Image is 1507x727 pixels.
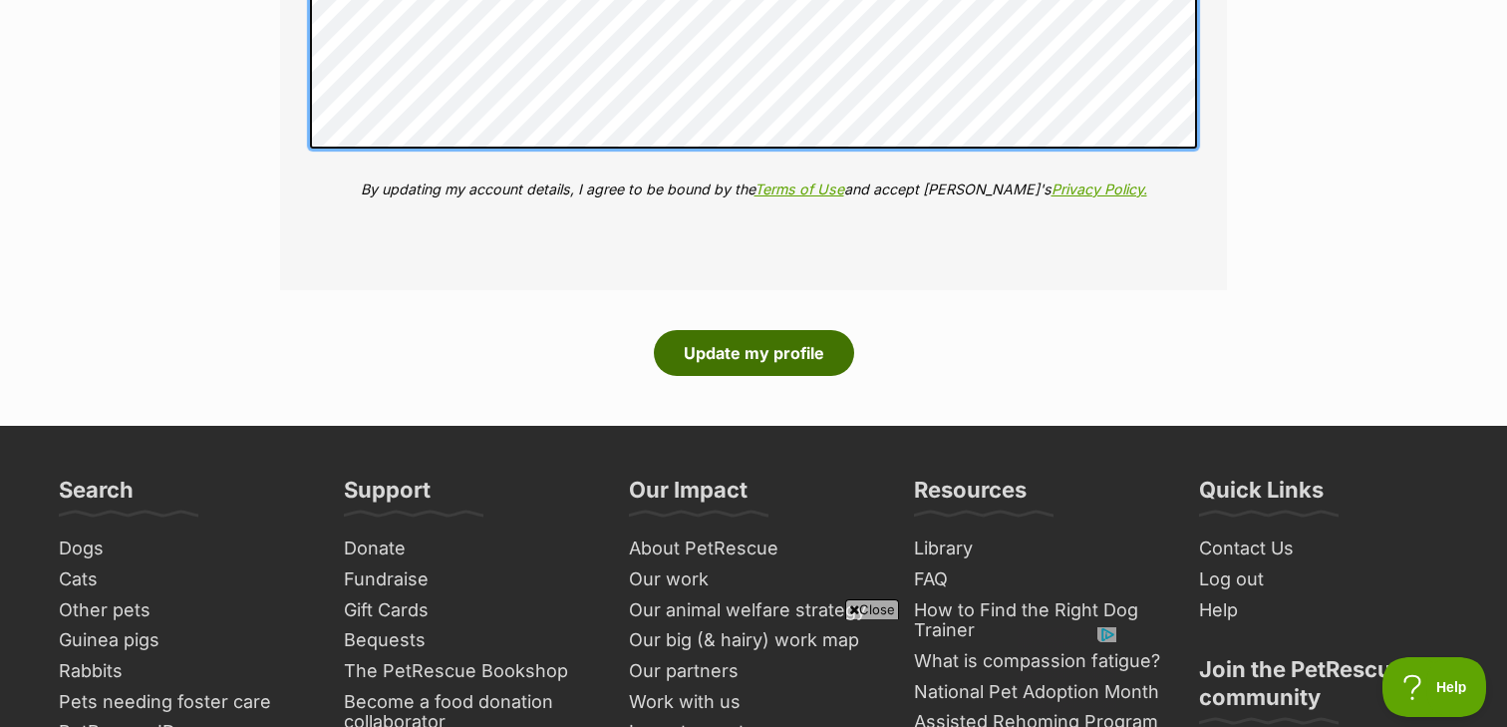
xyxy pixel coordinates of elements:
[51,534,316,564] a: Dogs
[1191,534,1456,564] a: Contact Us
[344,476,431,516] h3: Support
[336,564,601,595] a: Fundraise
[845,599,899,619] span: Close
[1199,655,1448,723] h3: Join the PetRescue community
[336,625,601,656] a: Bequests
[621,534,886,564] a: About PetRescue
[51,595,316,626] a: Other pets
[621,595,886,626] a: Our animal welfare strategy
[906,564,1171,595] a: FAQ
[310,179,1197,199] p: By updating my account details, I agree to be bound by the and accept [PERSON_NAME]'s
[336,534,601,564] a: Donate
[1382,657,1487,717] iframe: Help Scout Beacon - Open
[51,656,316,687] a: Rabbits
[336,656,601,687] a: The PetRescue Bookshop
[906,595,1171,646] a: How to Find the Right Dog Trainer
[1191,564,1456,595] a: Log out
[629,476,748,516] h3: Our Impact
[51,564,316,595] a: Cats
[906,534,1171,564] a: Library
[1199,476,1324,516] h3: Quick Links
[914,476,1027,516] h3: Resources
[336,595,601,626] a: Gift Cards
[754,181,844,197] a: Terms of Use
[51,625,316,656] a: Guinea pigs
[59,476,134,516] h3: Search
[1191,595,1456,626] a: Help
[51,687,316,718] a: Pets needing foster care
[621,564,886,595] a: Our work
[391,627,1116,717] iframe: Advertisement
[654,330,854,376] button: Update my profile
[1052,181,1147,197] a: Privacy Policy.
